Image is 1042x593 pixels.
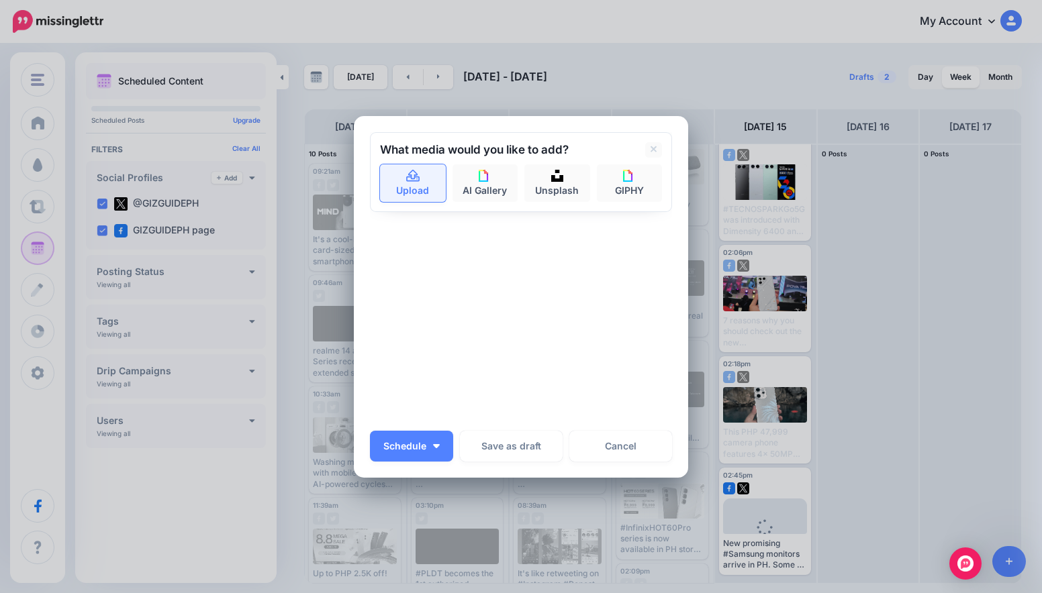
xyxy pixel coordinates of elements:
a: Unsplash [524,164,590,202]
h2: What media would you like to add? [380,144,569,156]
a: Upload [380,164,446,202]
img: icon-giphy-square.png [479,170,491,182]
a: GIPHY [597,164,663,202]
img: icon-giphy-square.png [623,170,635,182]
div: Open Intercom Messenger [949,547,982,580]
img: icon-unsplash-square.png [551,170,563,182]
a: Cancel [569,431,672,462]
button: Save as draft [460,431,563,462]
a: AI Gallery [453,164,518,202]
img: arrow-down-white.png [433,444,440,448]
button: Schedule [370,431,453,462]
span: Schedule [383,441,426,451]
